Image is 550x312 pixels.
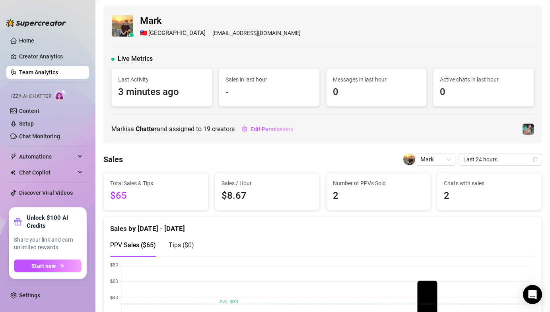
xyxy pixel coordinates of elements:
span: 19 [203,125,210,133]
span: Last 24 hours [463,153,537,165]
span: Tips ( $0 ) [169,241,194,249]
span: gift [14,218,22,226]
img: Mark [112,15,133,37]
a: Team Analytics [19,69,58,76]
span: 3 minutes ago [118,85,206,100]
span: Edit Permissions [251,126,293,132]
span: Izzy AI Chatter [11,93,51,100]
span: Chat Copilot [19,166,76,179]
img: AI Chatter [54,89,67,101]
a: Discover Viral Videos [19,190,73,196]
span: 0 [333,85,420,100]
span: $65 [110,188,202,203]
img: Mark [403,153,415,165]
span: Mark [140,14,301,29]
span: Automations [19,150,76,163]
span: 2 [333,188,424,203]
span: Sales in last hour [225,75,313,84]
button: Edit Permissions [241,123,293,136]
a: Settings [19,292,40,298]
a: Setup [19,120,34,127]
a: Home [19,37,34,44]
span: 2 [444,188,535,203]
span: setting [242,126,247,132]
h4: Sales [103,154,123,165]
span: Last Activity [118,75,206,84]
span: thunderbolt [10,153,17,160]
span: Chats with sales [444,179,535,188]
img: MJaee (VIP) [523,124,534,135]
span: Messages in last hour [333,75,420,84]
span: Share your link and earn unlimited rewards [14,236,82,252]
span: Total Sales & Tips [110,179,202,188]
span: PPV Sales ( $65 ) [110,241,156,249]
span: Mark is a and assigned to creators [111,124,235,134]
strong: Unlock $100 AI Credits [27,214,82,230]
span: Mark [420,153,451,165]
b: Chatter [136,125,157,133]
a: Chat Monitoring [19,133,60,140]
a: Creator Analytics [19,50,83,63]
span: Number of PPVs Sold [333,179,424,188]
span: Sales / Hour [222,179,313,188]
div: Sales by [DATE] - [DATE] [110,217,535,234]
span: - [225,85,313,100]
span: Live Metrics [118,54,153,64]
span: [GEOGRAPHIC_DATA] [148,29,206,38]
img: Chat Copilot [10,170,16,175]
span: $8.67 [222,188,313,203]
span: arrow-right [59,263,64,269]
button: Start nowarrow-right [14,260,82,272]
a: Content [19,108,39,114]
span: Start now [31,263,56,269]
div: Open Intercom Messenger [523,285,542,304]
span: 0 [440,85,527,100]
div: [EMAIL_ADDRESS][DOMAIN_NAME] [140,29,301,38]
img: logo-BBDzfeDw.svg [6,19,66,27]
span: Active chats in last hour [440,75,527,84]
span: calendar [533,157,538,162]
span: 🇹🇼 [140,29,148,38]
